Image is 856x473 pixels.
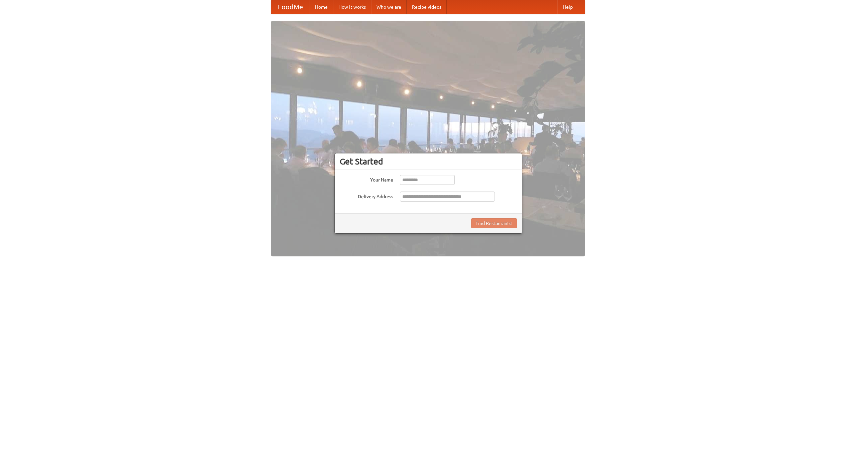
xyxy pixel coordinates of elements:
a: Help [557,0,578,14]
a: Recipe videos [407,0,447,14]
a: How it works [333,0,371,14]
button: Find Restaurants! [471,218,517,228]
a: Who we are [371,0,407,14]
a: Home [310,0,333,14]
a: FoodMe [271,0,310,14]
h3: Get Started [340,156,517,166]
label: Your Name [340,175,393,183]
label: Delivery Address [340,192,393,200]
